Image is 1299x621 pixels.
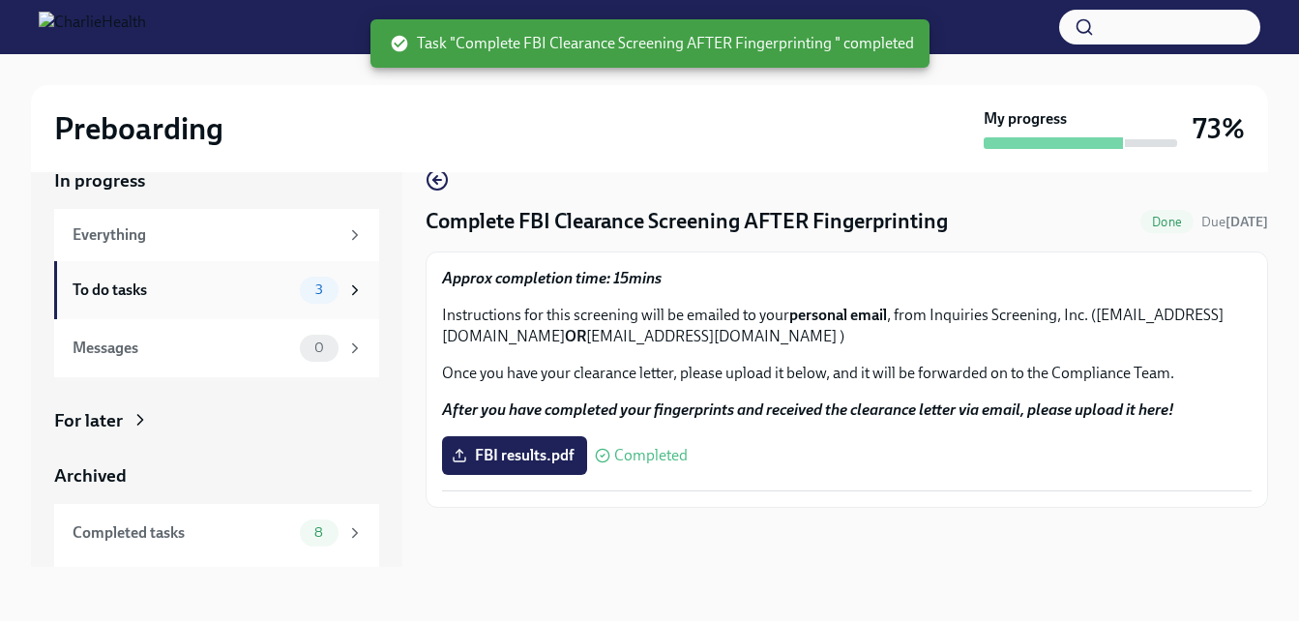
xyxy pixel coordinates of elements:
a: To do tasks3 [54,261,379,319]
label: FBI results.pdf [442,436,587,475]
strong: OR [565,327,586,345]
a: Everything [54,209,379,261]
h3: 73% [1193,111,1245,146]
span: Completed [614,448,688,463]
p: Once you have your clearance letter, please upload it below, and it will be forwarded on to the C... [442,363,1252,384]
img: CharlieHealth [39,12,146,43]
span: 8 [303,525,335,540]
strong: After you have completed your fingerprints and received the clearance letter via email, please up... [442,400,1174,419]
span: Task "Complete FBI Clearance Screening AFTER Fingerprinting " completed [390,33,914,54]
span: Due [1201,214,1268,230]
span: 3 [304,282,335,297]
h2: Preboarding [54,109,223,148]
strong: [DATE] [1225,214,1268,230]
a: In progress [54,168,379,193]
span: 0 [303,340,336,355]
div: Completed tasks [73,522,292,544]
strong: personal email [789,306,887,324]
p: Instructions for this screening will be emailed to your , from Inquiries Screening, Inc. ([EMAIL_... [442,305,1252,347]
div: For later [54,408,123,433]
strong: Approx completion time: 15mins [442,269,662,287]
span: FBI results.pdf [456,446,574,465]
strong: My progress [984,108,1067,130]
a: Completed tasks8 [54,504,379,562]
span: August 17th, 2025 09:00 [1201,213,1268,231]
a: Messages0 [54,319,379,377]
a: For later [54,408,379,433]
div: Everything [73,224,339,246]
h4: Complete FBI Clearance Screening AFTER Fingerprinting [426,207,948,236]
span: Done [1140,215,1194,229]
a: Archived [54,463,379,488]
div: To do tasks [73,280,292,301]
div: Messages [73,338,292,359]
